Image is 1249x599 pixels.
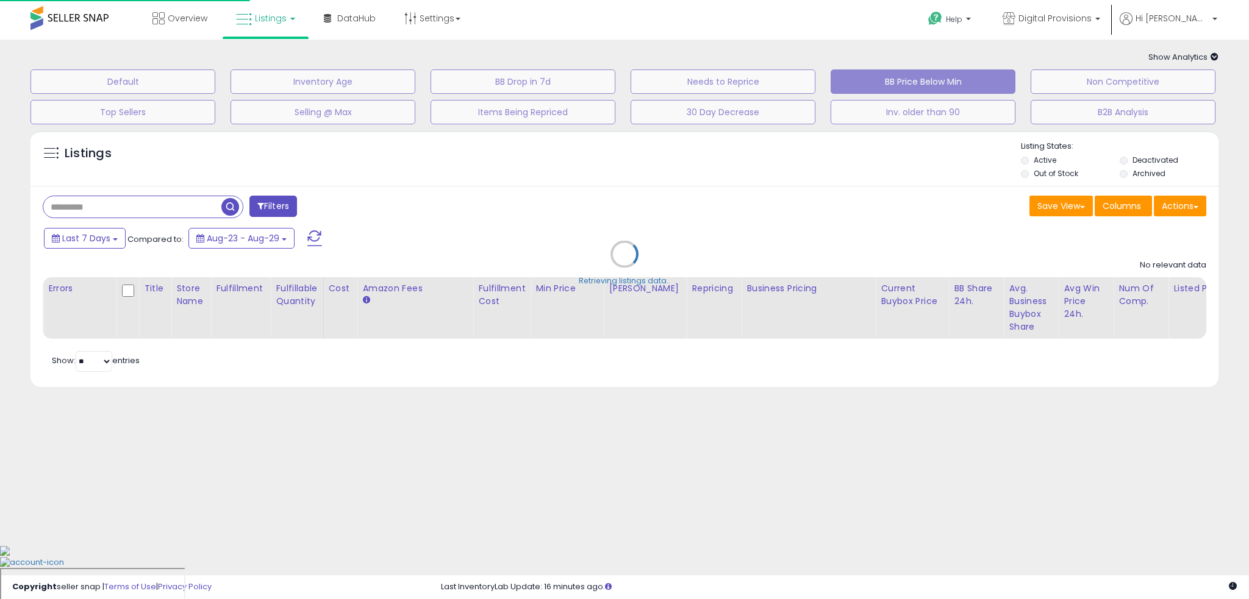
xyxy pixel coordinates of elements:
[30,69,215,94] button: Default
[431,100,615,124] button: Items Being Repriced
[1031,100,1215,124] button: B2B Analysis
[1018,12,1092,24] span: Digital Provisions
[831,69,1015,94] button: BB Price Below Min
[30,100,215,124] button: Top Sellers
[168,12,207,24] span: Overview
[1031,69,1215,94] button: Non Competitive
[1148,51,1219,63] span: Show Analytics
[918,2,983,40] a: Help
[631,100,815,124] button: 30 Day Decrease
[231,69,415,94] button: Inventory Age
[255,12,287,24] span: Listings
[1136,12,1209,24] span: Hi [PERSON_NAME]
[631,69,815,94] button: Needs to Reprice
[579,275,670,286] div: Retrieving listings data..
[337,12,376,24] span: DataHub
[928,11,943,26] i: Get Help
[231,100,415,124] button: Selling @ Max
[946,14,962,24] span: Help
[1120,12,1217,40] a: Hi [PERSON_NAME]
[431,69,615,94] button: BB Drop in 7d
[831,100,1015,124] button: Inv. older than 90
